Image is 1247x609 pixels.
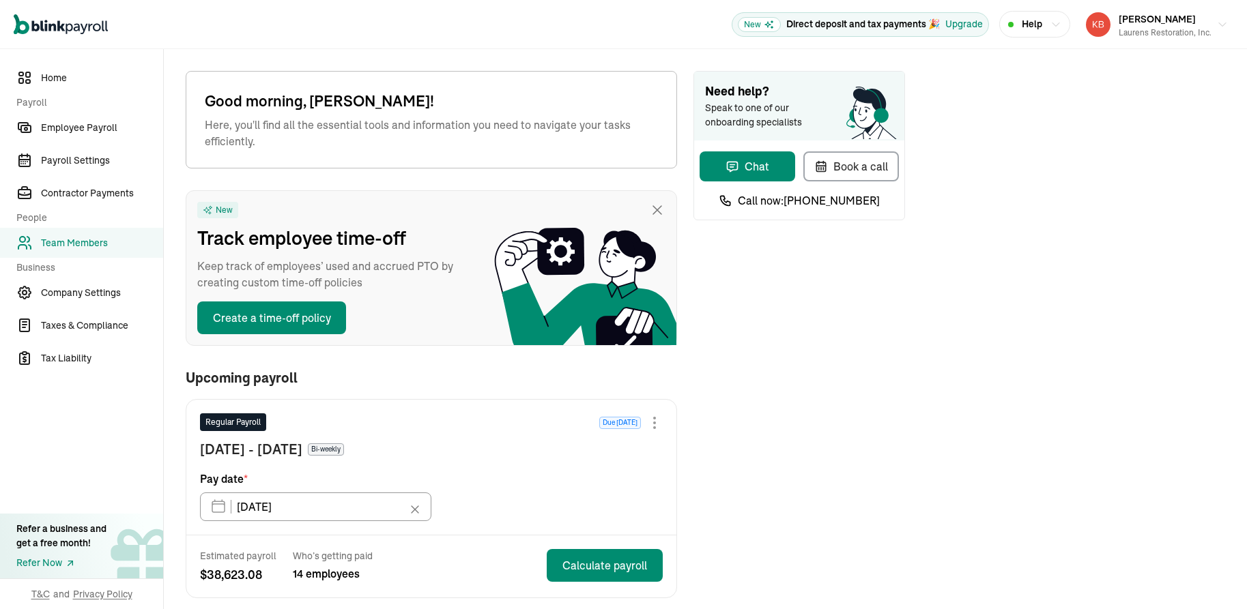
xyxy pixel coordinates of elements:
span: Home [41,71,163,85]
span: Keep track of employees’ used and accrued PTO by creating custom time-off policies [197,258,470,291]
span: Contractor Payments [41,186,163,200]
button: Upgrade [945,17,983,31]
span: Privacy Policy [73,587,132,601]
span: [DATE] - [DATE] [200,439,302,460]
nav: Global [14,5,108,44]
p: Direct deposit and tax payments 🎉 [786,17,940,31]
span: Here, you'll find all the essential tools and information you need to navigate your tasks efficie... [205,117,658,149]
a: Refer Now [16,556,106,570]
iframe: Chat Widget [1020,462,1247,609]
span: Company Settings [41,286,163,300]
span: Call now: [PHONE_NUMBER] [738,192,880,209]
div: Laurens Restoration, Inc. [1119,27,1212,39]
span: Tax Liability [41,351,163,366]
span: 14 employees [293,565,373,582]
span: T&C [31,587,50,601]
span: Good morning, [PERSON_NAME]! [205,90,658,113]
button: Help [999,11,1070,38]
span: Due [DATE] [599,417,641,429]
span: Upcoming payroll [186,370,298,385]
span: Payroll [16,95,155,110]
span: Track employee time-off [197,224,470,252]
span: New [216,205,233,216]
span: Speak to one of our onboarding specialists [705,101,821,130]
span: Taxes & Compliance [41,318,163,333]
span: Help [1022,17,1042,31]
span: Payroll Settings [41,153,163,168]
div: Chat [726,158,769,175]
span: Regular Payroll [205,416,261,428]
span: Bi-weekly [308,443,344,456]
button: Calculate payroll [547,549,663,582]
span: Pay date [200,471,248,487]
span: Estimated payroll [200,549,276,563]
span: People [16,211,155,225]
div: Book a call [814,158,888,175]
button: Chat [700,151,795,181]
button: Create a time-off policy [197,301,346,334]
span: New [738,17,781,32]
button: Book a call [803,151,899,181]
span: Need help? [705,83,893,101]
span: Business [16,261,155,275]
span: Team Members [41,236,163,250]
button: [PERSON_NAME]Laurens Restoration, Inc. [1080,8,1233,42]
div: Refer a business and get a free month! [16,522,106,550]
span: Who’s getting paid [293,549,373,563]
span: [PERSON_NAME] [1119,13,1196,25]
span: Employee Payroll [41,121,163,135]
input: XX/XX/XX [200,492,431,521]
span: $ 38,623.08 [200,565,276,584]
